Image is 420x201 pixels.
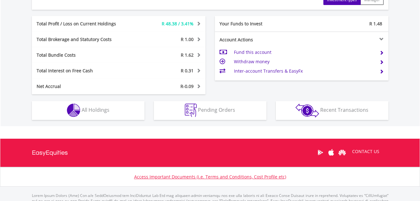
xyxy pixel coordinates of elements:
[185,104,197,117] img: pending_instructions-wht.png
[326,143,337,162] a: Apple
[337,143,348,162] a: Huawei
[32,21,133,27] div: Total Profit / Loss on Current Holdings
[348,143,384,160] a: CONTACT US
[215,37,302,43] div: Account Actions
[320,106,368,113] span: Recent Transactions
[181,68,194,74] span: R 0.31
[32,139,68,167] a: EasyEquities
[369,21,382,27] span: R 1.48
[296,104,319,117] img: transactions-zar-wht.png
[276,101,388,120] button: Recent Transactions
[198,106,235,113] span: Pending Orders
[181,36,194,42] span: R 1.00
[32,68,133,74] div: Total Interest on Free Cash
[154,101,266,120] button: Pending Orders
[32,101,144,120] button: All Holdings
[234,48,374,57] td: Fund this account
[234,57,374,66] td: Withdraw money
[32,52,133,58] div: Total Bundle Costs
[82,106,109,113] span: All Holdings
[181,52,194,58] span: R 1.62
[32,36,133,43] div: Total Brokerage and Statutory Costs
[315,143,326,162] a: Google Play
[180,83,194,89] span: R-0.09
[134,174,286,180] a: Access Important Documents (i.e. Terms and Conditions, Cost Profile etc)
[234,66,374,76] td: Inter-account Transfers & EasyFx
[162,21,194,27] span: R 48.38 / 3.41%
[67,104,80,117] img: holdings-wht.png
[32,83,133,90] div: Net Accrual
[215,21,302,27] div: Your Funds to Invest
